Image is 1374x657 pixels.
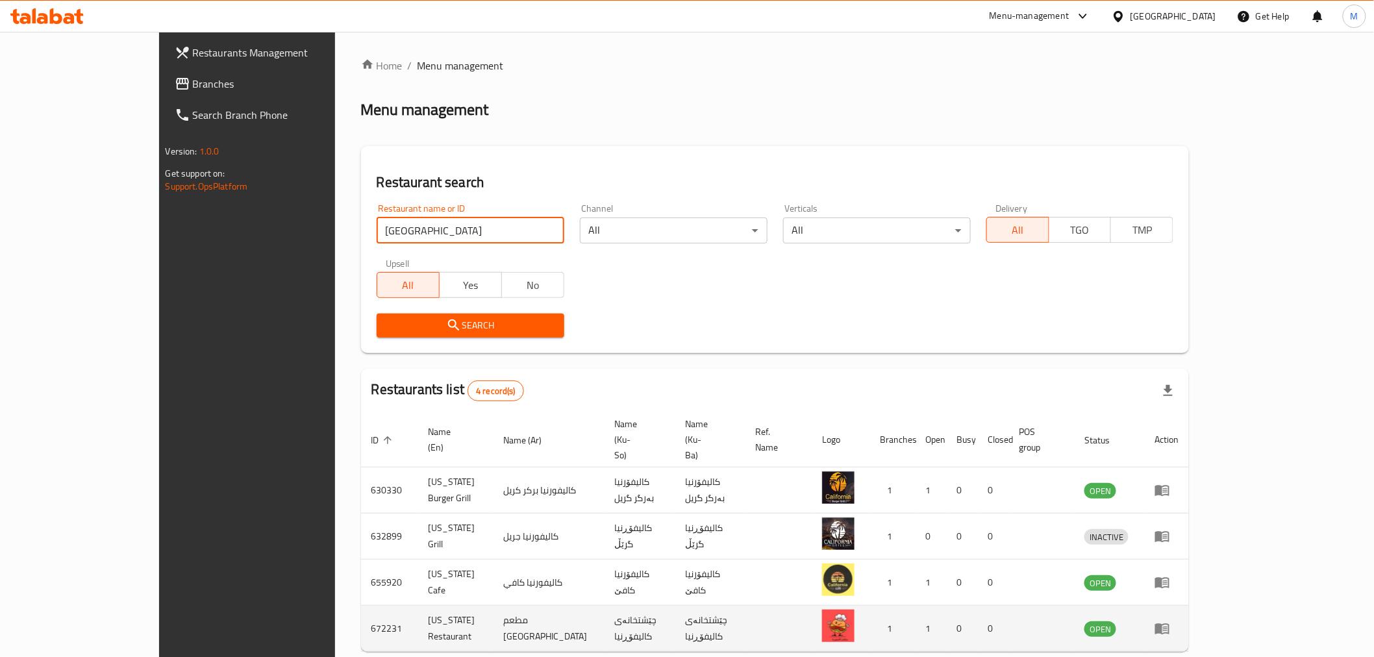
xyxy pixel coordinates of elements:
td: کالیفۆرنیا بەرگر گریل [675,467,745,514]
img: California Grill [822,517,855,550]
a: Search Branch Phone [164,99,388,130]
td: 672231 [361,606,418,652]
th: Busy [947,412,978,467]
div: OPEN [1084,483,1116,499]
td: 1 [870,560,916,606]
img: California Cafe [822,564,855,596]
td: 1 [916,560,947,606]
td: 632899 [361,514,418,560]
h2: Restaurant search [377,173,1174,192]
span: M [1351,9,1358,23]
button: Yes [439,272,502,298]
div: OPEN [1084,621,1116,637]
span: Name (Ku-So) [615,416,659,463]
td: [US_STATE] Burger Grill [418,467,493,514]
span: OPEN [1084,576,1116,591]
span: Name (Ku-Ba) [685,416,729,463]
td: 655920 [361,560,418,606]
td: 630330 [361,467,418,514]
td: 0 [978,467,1009,514]
td: 1 [916,467,947,514]
div: Menu [1155,575,1179,590]
div: All [580,217,768,243]
span: ID [371,432,396,448]
button: All [986,217,1049,243]
th: Action [1144,412,1189,467]
div: OPEN [1084,575,1116,591]
span: Menu management [418,58,504,73]
h2: Menu management [361,99,489,120]
td: کالیفۆرنیا کافێ [675,560,745,606]
td: مطعم [GEOGRAPHIC_DATA] [493,606,605,652]
div: All [783,217,971,243]
th: Open [916,412,947,467]
td: چێشتخانەی کالیفۆڕنیا [605,606,675,652]
td: کالیفۆڕنیا گرێڵ [605,514,675,560]
span: 4 record(s) [468,385,523,397]
div: INACTIVE [1084,529,1129,545]
td: 0 [978,560,1009,606]
td: [US_STATE] Grill [418,514,493,560]
td: 0 [978,514,1009,560]
td: 1 [870,606,916,652]
span: Yes [445,276,497,295]
span: Search Branch Phone [193,107,378,123]
span: Branches [193,76,378,92]
div: Menu [1155,528,1179,544]
li: / [408,58,412,73]
span: Restaurants Management [193,45,378,60]
td: [US_STATE] Restaurant [418,606,493,652]
span: TMP [1116,221,1168,240]
span: INACTIVE [1084,530,1129,545]
span: No [507,276,559,295]
td: 0 [916,514,947,560]
table: enhanced table [361,412,1190,652]
h2: Restaurants list [371,380,524,401]
div: Total records count [468,380,524,401]
div: [GEOGRAPHIC_DATA] [1130,9,1216,23]
span: All [992,221,1044,240]
td: كاليفورنيا بركر كريل [493,467,605,514]
img: California Burger Grill [822,471,855,504]
img: California Restaurant [822,610,855,642]
a: Branches [164,68,388,99]
td: [US_STATE] Cafe [418,560,493,606]
a: Support.OpsPlatform [166,178,248,195]
td: کالیفۆرنیا بەرگر گریل [605,467,675,514]
label: Upsell [386,259,410,268]
td: 1 [916,606,947,652]
div: Export file [1153,375,1184,406]
th: Branches [870,412,916,467]
th: Logo [812,412,870,467]
td: كاليفورنيا جريل [493,514,605,560]
button: Search [377,314,564,338]
span: Version: [166,143,197,160]
td: كاليفورنيا كافي [493,560,605,606]
td: 1 [870,514,916,560]
td: 0 [947,606,978,652]
span: OPEN [1084,484,1116,499]
td: کالیفۆڕنیا گرێڵ [675,514,745,560]
button: TMP [1110,217,1173,243]
div: Menu-management [990,8,1069,24]
button: All [377,272,440,298]
span: TGO [1055,221,1106,240]
td: 0 [947,514,978,560]
td: 0 [947,467,978,514]
td: کالیفۆرنیا کافێ [605,560,675,606]
button: TGO [1049,217,1112,243]
span: All [382,276,434,295]
td: 1 [870,467,916,514]
span: Status [1084,432,1127,448]
span: Get support on: [166,165,225,182]
th: Closed [978,412,1009,467]
a: Restaurants Management [164,37,388,68]
span: Name (En) [429,424,478,455]
span: Ref. Name [755,424,795,455]
span: Search [387,317,554,334]
label: Delivery [995,204,1028,213]
input: Search for restaurant name or ID.. [377,217,564,243]
span: POS group [1019,424,1059,455]
span: Name (Ar) [504,432,559,448]
nav: breadcrumb [361,58,1190,73]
